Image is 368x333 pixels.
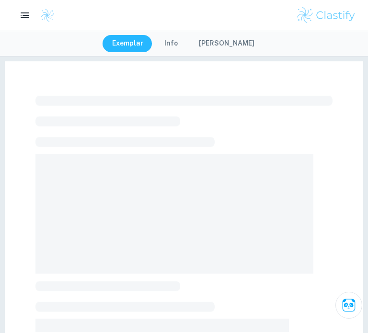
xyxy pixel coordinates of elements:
[189,35,264,52] button: [PERSON_NAME]
[296,6,356,25] img: Clastify logo
[34,8,55,23] a: Clastify logo
[40,8,55,23] img: Clastify logo
[155,35,187,52] button: Info
[103,35,153,52] button: Exemplar
[335,292,362,319] button: Ask Clai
